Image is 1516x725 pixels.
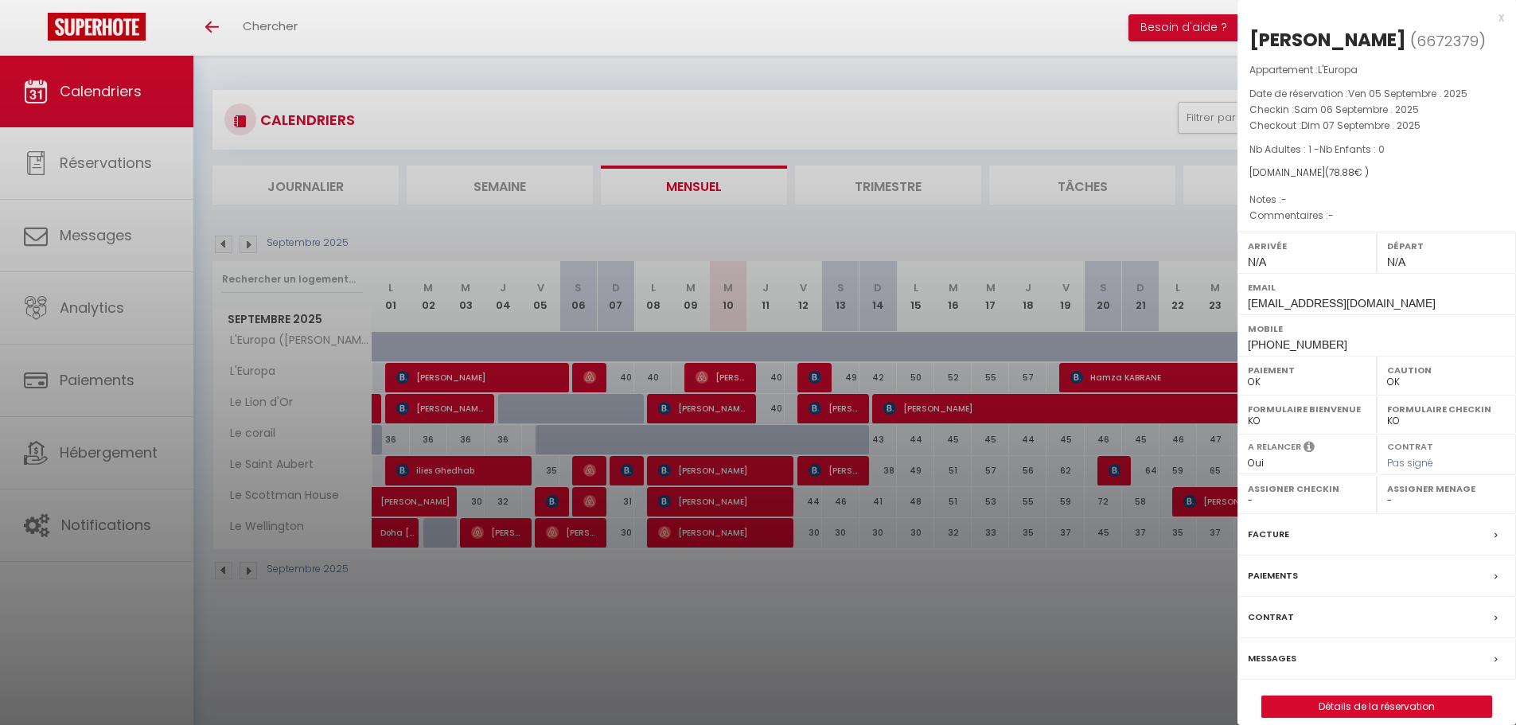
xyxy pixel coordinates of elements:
[1249,27,1406,53] div: [PERSON_NAME]
[1248,362,1366,378] label: Paiement
[1387,481,1506,497] label: Assigner Menage
[1301,119,1421,132] span: Dim 07 Septembre . 2025
[1387,362,1506,378] label: Caution
[1249,86,1504,102] p: Date de réservation :
[1249,142,1385,156] span: Nb Adultes : 1 -
[1249,208,1504,224] p: Commentaires :
[1248,481,1366,497] label: Assigner Checkin
[1248,338,1347,351] span: [PHONE_NUMBER]
[1249,62,1504,78] p: Appartement :
[1387,255,1405,268] span: N/A
[1348,87,1467,100] span: Ven 05 Septembre . 2025
[13,6,60,54] button: Ouvrir le widget de chat LiveChat
[1294,103,1419,116] span: Sam 06 Septembre . 2025
[1248,255,1266,268] span: N/A
[1248,238,1366,254] label: Arrivée
[1249,166,1504,181] div: [DOMAIN_NAME]
[1328,209,1334,222] span: -
[1318,63,1358,76] span: L'Europa
[1248,526,1289,543] label: Facture
[1248,650,1296,667] label: Messages
[1387,238,1506,254] label: Départ
[1387,456,1433,470] span: Pas signé
[1262,696,1491,717] a: Détails de la réservation
[1387,440,1433,450] label: Contrat
[1304,440,1315,458] i: Sélectionner OUI si vous souhaiter envoyer les séquences de messages post-checkout
[1249,118,1504,134] p: Checkout :
[1417,31,1479,51] span: 6672379
[1248,279,1506,295] label: Email
[1248,440,1301,454] label: A relancer
[1329,166,1354,179] span: 78.88
[1325,166,1369,179] span: ( € )
[1281,193,1287,206] span: -
[1249,102,1504,118] p: Checkin :
[1248,567,1298,584] label: Paiements
[1319,142,1385,156] span: Nb Enfants : 0
[1261,696,1492,718] button: Détails de la réservation
[1387,401,1506,417] label: Formulaire Checkin
[1410,29,1486,52] span: ( )
[1249,192,1504,208] p: Notes :
[1248,297,1436,310] span: [EMAIL_ADDRESS][DOMAIN_NAME]
[1248,609,1294,626] label: Contrat
[1237,8,1504,27] div: x
[1248,401,1366,417] label: Formulaire Bienvenue
[1248,321,1506,337] label: Mobile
